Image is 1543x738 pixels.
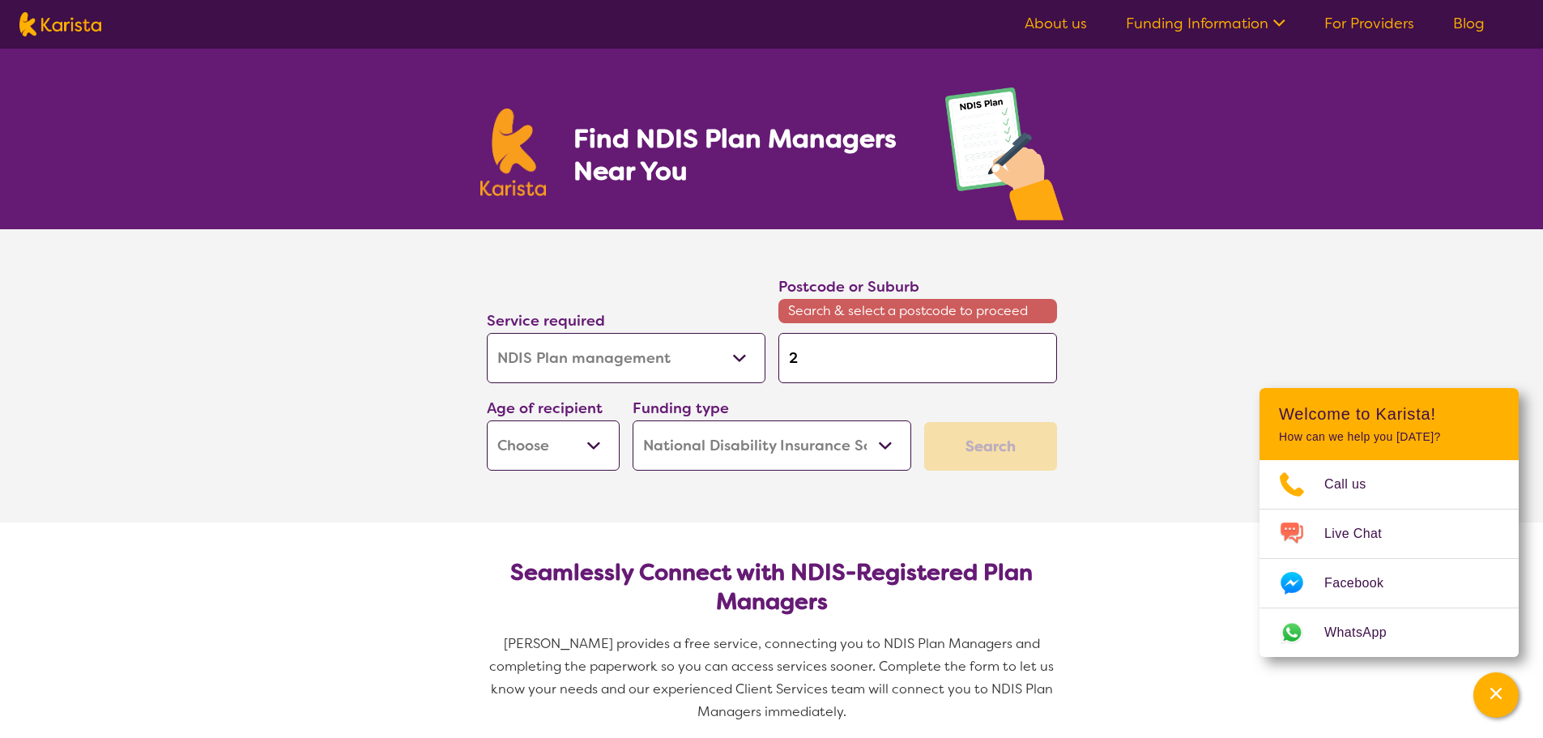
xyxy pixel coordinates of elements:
span: Call us [1324,472,1386,497]
p: How can we help you [DATE]? [1279,430,1499,444]
a: Web link opens in a new tab. [1260,608,1519,657]
h2: Seamlessly Connect with NDIS-Registered Plan Managers [500,558,1044,616]
h1: Find NDIS Plan Managers Near You [573,122,912,187]
span: [PERSON_NAME] provides a free service, connecting you to NDIS Plan Managers and completing the pa... [489,635,1057,720]
input: Type [778,333,1057,383]
ul: Choose channel [1260,460,1519,657]
a: For Providers [1324,14,1414,33]
label: Postcode or Suburb [778,277,919,296]
span: Facebook [1324,571,1403,595]
img: plan-management [945,87,1063,229]
label: Service required [487,311,605,331]
a: Funding Information [1126,14,1285,33]
label: Age of recipient [487,399,603,418]
img: Karista logo [19,12,101,36]
button: Channel Menu [1473,672,1519,718]
label: Funding type [633,399,729,418]
a: Blog [1453,14,1485,33]
img: Karista logo [480,109,547,196]
span: WhatsApp [1324,621,1406,645]
span: Search & select a postcode to proceed [778,299,1057,323]
div: Channel Menu [1260,388,1519,657]
a: About us [1025,14,1087,33]
h2: Welcome to Karista! [1279,404,1499,424]
span: Live Chat [1324,522,1401,546]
